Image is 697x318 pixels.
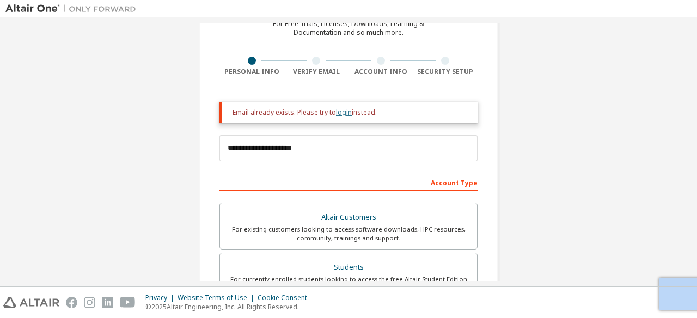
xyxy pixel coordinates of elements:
div: For Free Trials, Licenses, Downloads, Learning & Documentation and so much more. [273,20,424,37]
p: © 2025 Altair Engineering, Inc. All Rights Reserved. [145,302,314,311]
img: Altair One [5,3,142,14]
div: Security Setup [413,67,478,76]
div: Students [227,260,470,275]
div: Privacy [145,294,178,302]
img: instagram.svg [84,297,95,308]
img: facebook.svg [66,297,77,308]
img: altair_logo.svg [3,297,59,308]
div: For existing customers looking to access software downloads, HPC resources, community, trainings ... [227,225,470,242]
div: Website Terms of Use [178,294,258,302]
div: Cookie Consent [258,294,314,302]
div: Verify Email [284,67,349,76]
div: Account Info [348,67,413,76]
div: Account Type [219,173,478,191]
div: For currently enrolled students looking to access the free Altair Student Edition bundle and all ... [227,275,470,292]
img: linkedin.svg [102,297,113,308]
div: Altair Customers [227,210,470,225]
div: Personal Info [219,67,284,76]
div: Email already exists. Please try to instead. [233,108,469,117]
a: login [336,108,352,117]
img: youtube.svg [120,297,136,308]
